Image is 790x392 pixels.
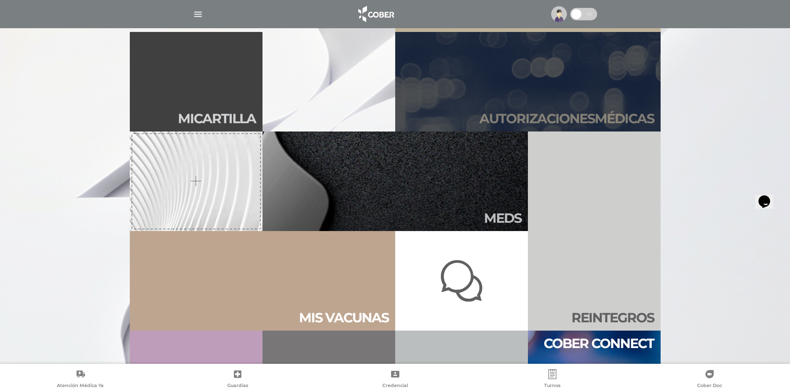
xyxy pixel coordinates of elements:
img: Cober_menu-lines-white.svg [193,9,203,19]
a: Guardias [159,369,316,390]
h2: Mi car tilla [178,111,256,127]
h2: Mis vacu nas [299,310,389,326]
img: logo_cober_home-white.png [354,4,397,24]
a: Turnos [474,369,631,390]
a: Autorizacionesmédicas [395,32,661,131]
span: Cober Doc [697,382,722,390]
a: Cober Doc [631,369,788,390]
h2: Meds [484,210,521,226]
a: Reintegros [528,131,661,331]
span: Turnos [544,382,561,390]
a: Micartilla [130,32,263,131]
h2: Cober connect [544,336,654,351]
img: profile-placeholder.svg [551,6,567,22]
a: Mis vacunas [130,231,395,331]
span: Atención Médica Ya [57,382,104,390]
h2: Autori zaciones médicas [479,111,654,127]
a: Meds [263,131,528,231]
span: Guardias [227,382,248,390]
iframe: chat widget [755,184,782,209]
h2: Rein te gros [571,310,654,326]
a: Credencial [316,369,474,390]
span: Credencial [382,382,408,390]
a: Atención Médica Ya [2,369,159,390]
